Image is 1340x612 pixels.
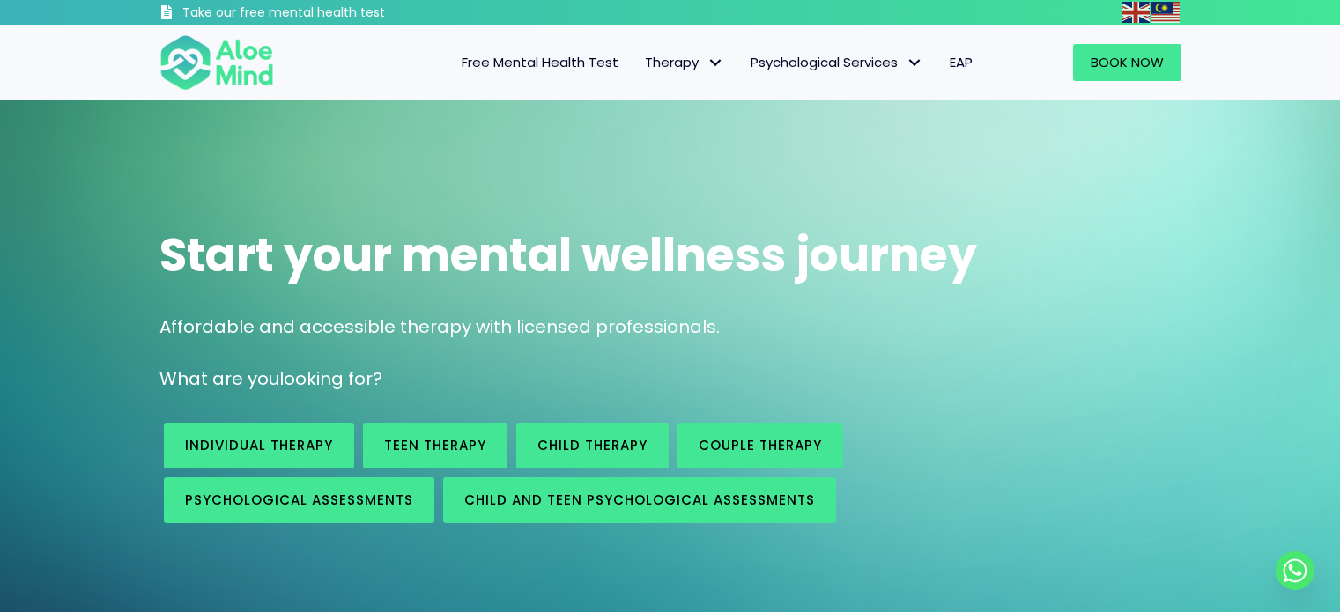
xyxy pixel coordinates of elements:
[516,423,669,468] a: Child Therapy
[159,366,279,391] span: What are you
[363,423,507,468] a: Teen Therapy
[448,44,632,81] a: Free Mental Health Test
[279,366,382,391] span: looking for?
[645,53,724,71] span: Therapy
[937,44,986,81] a: EAP
[182,4,479,22] h3: Take our free mental health test
[1122,2,1150,23] img: en
[297,44,986,81] nav: Menu
[462,53,618,71] span: Free Mental Health Test
[703,50,729,76] span: Therapy: submenu
[1122,2,1151,22] a: English
[185,490,413,509] span: Psychological assessments
[950,53,973,71] span: EAP
[384,436,486,454] span: Teen Therapy
[1151,2,1181,22] a: Malay
[1151,2,1180,23] img: ms
[159,33,274,92] img: Aloe mind Logo
[164,423,354,468] a: Individual therapy
[1091,53,1164,71] span: Book Now
[159,4,479,25] a: Take our free mental health test
[164,477,434,523] a: Psychological assessments
[632,44,737,81] a: TherapyTherapy: submenu
[677,423,843,468] a: Couple therapy
[751,53,923,71] span: Psychological Services
[443,477,836,523] a: Child and Teen Psychological assessments
[699,436,822,454] span: Couple therapy
[737,44,937,81] a: Psychological ServicesPsychological Services: submenu
[185,436,333,454] span: Individual therapy
[464,490,815,509] span: Child and Teen Psychological assessments
[902,50,928,76] span: Psychological Services: submenu
[537,436,648,454] span: Child Therapy
[1276,551,1314,590] a: Whatsapp
[1073,44,1181,81] a: Book Now
[159,314,1181,340] p: Affordable and accessible therapy with licensed professionals.
[159,223,977,287] span: Start your mental wellness journey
